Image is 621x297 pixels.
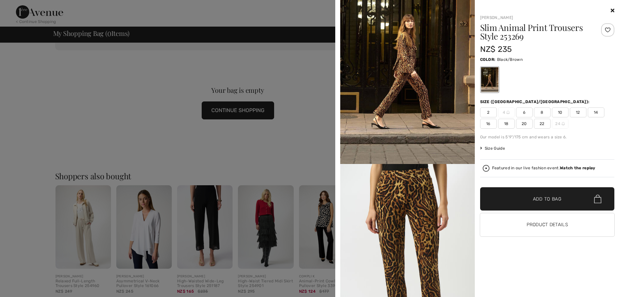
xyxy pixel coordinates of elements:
[534,119,551,129] span: 22
[498,107,515,117] span: 4
[15,5,29,11] span: Help
[480,23,592,41] h1: Slim Animal Print Trousers Style 253269
[480,213,615,236] button: Product Details
[492,166,595,170] div: Featured in our live fashion event.
[481,67,498,92] div: Black/Brown
[552,107,569,117] span: 10
[562,122,565,125] img: ring-m.svg
[480,99,591,105] div: Size ([GEOGRAPHIC_DATA]/[GEOGRAPHIC_DATA]):
[480,107,497,117] span: 2
[516,119,533,129] span: 20
[533,196,562,203] span: Add to Bag
[552,119,569,129] span: 24
[534,107,551,117] span: 8
[594,195,601,203] img: Bag.svg
[506,111,510,114] img: ring-m.svg
[483,165,489,172] img: Watch the replay
[498,119,515,129] span: 18
[480,15,513,20] a: [PERSON_NAME]
[480,119,497,129] span: 16
[480,45,512,54] span: NZ$ 235
[480,134,615,140] div: Our model is 5'9"/175 cm and wears a size 6.
[588,107,604,117] span: 14
[480,145,505,151] span: Size Guide
[570,107,586,117] span: 12
[480,187,615,211] button: Add to Bag
[480,57,496,62] span: Color:
[497,57,523,62] span: Black/Brown
[516,107,533,117] span: 6
[560,166,595,170] strong: Watch the replay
